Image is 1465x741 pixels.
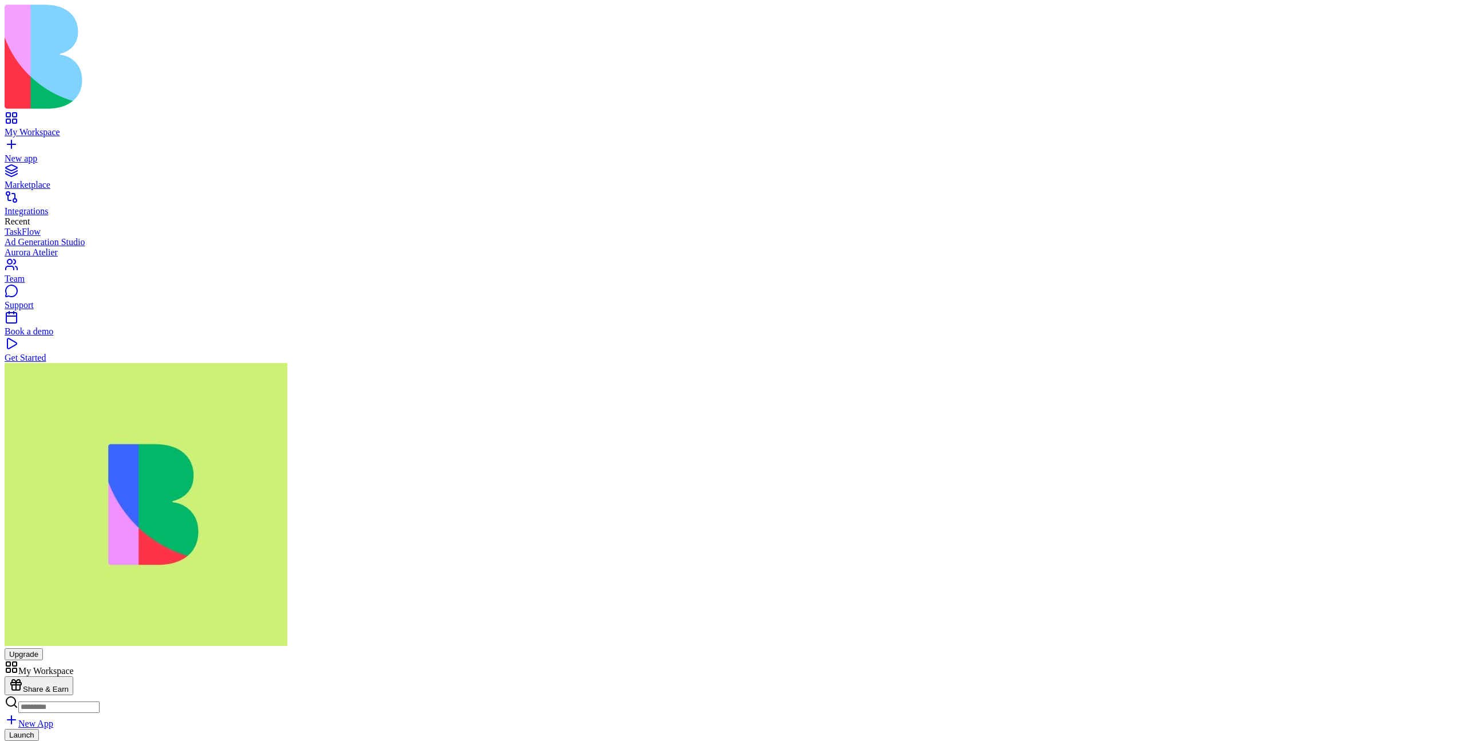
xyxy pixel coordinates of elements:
[5,290,1460,310] a: Support
[23,685,69,693] span: Share & Earn
[5,676,73,695] button: Share & Earn
[5,196,1460,216] a: Integrations
[5,729,39,741] button: Launch
[5,719,53,728] a: New App
[5,237,1460,247] a: Ad Generation Studio
[5,649,43,659] a: Upgrade
[5,326,1460,337] div: Book a demo
[5,316,1460,337] a: Book a demo
[5,263,1460,284] a: Team
[5,247,1460,258] a: Aurora Atelier
[5,127,1460,137] div: My Workspace
[5,342,1460,363] a: Get Started
[5,153,1460,164] div: New app
[5,143,1460,164] a: New app
[5,206,1460,216] div: Integrations
[5,180,1460,190] div: Marketplace
[5,274,1460,284] div: Team
[5,170,1460,190] a: Marketplace
[5,648,43,660] button: Upgrade
[5,216,30,226] span: Recent
[5,353,1460,363] div: Get Started
[5,363,287,646] img: WhatsApp_Image_2025-01-03_at_11.26.17_rubx1k.jpg
[18,666,74,676] span: My Workspace
[5,300,1460,310] div: Support
[5,227,1460,237] a: TaskFlow
[5,5,465,109] img: logo
[5,117,1460,137] a: My Workspace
